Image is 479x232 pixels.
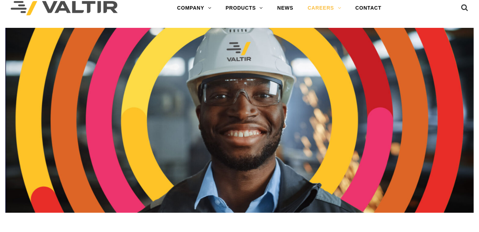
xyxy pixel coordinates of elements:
a: PRODUCTS [218,1,270,15]
a: NEWS [270,1,300,15]
a: COMPANY [170,1,219,15]
a: CAREERS [300,1,348,15]
img: Valtir [11,1,118,16]
a: CONTACT [348,1,388,15]
img: Careers_Header [5,28,474,213]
